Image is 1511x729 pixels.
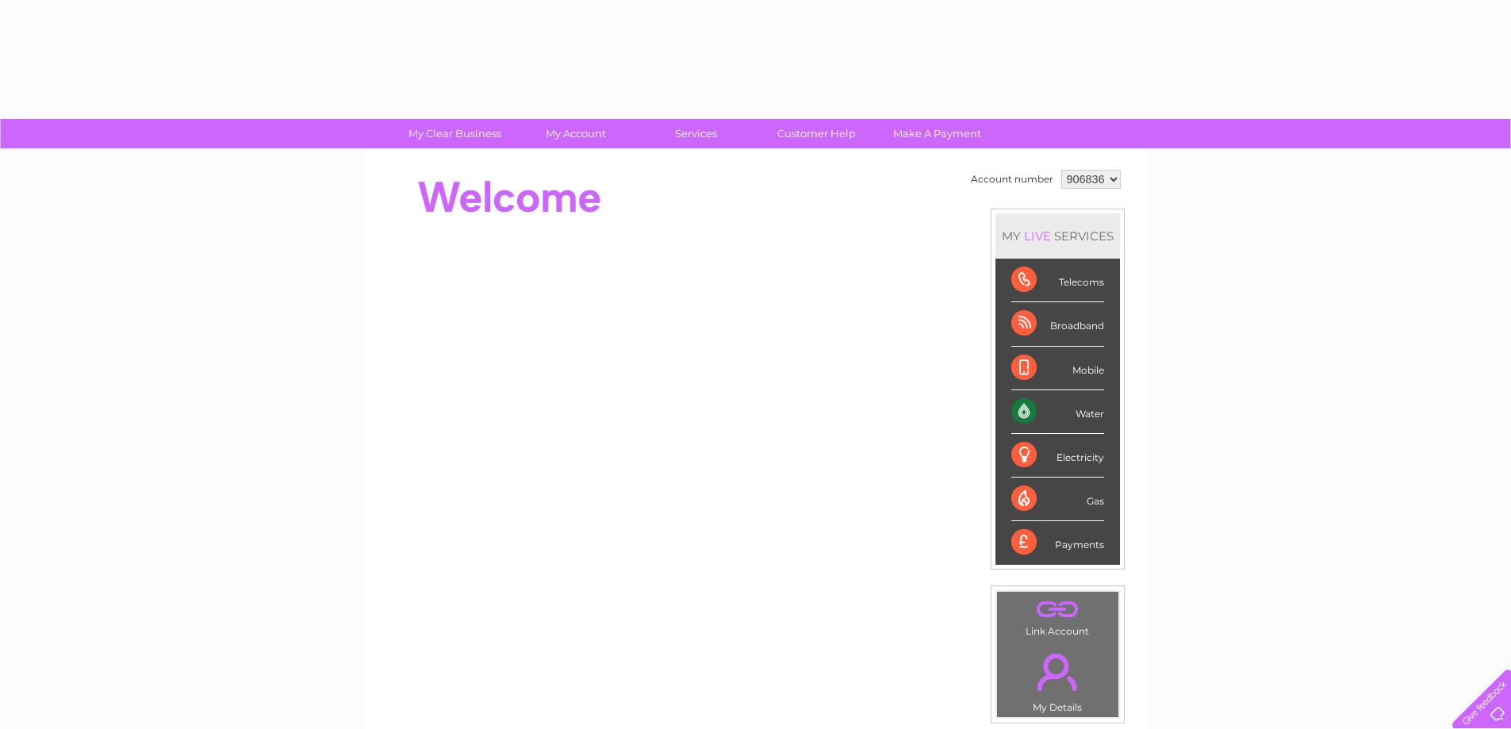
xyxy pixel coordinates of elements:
[389,119,520,148] a: My Clear Business
[510,119,641,148] a: My Account
[1001,596,1114,623] a: .
[1001,644,1114,700] a: .
[631,119,761,148] a: Services
[995,213,1120,259] div: MY SERVICES
[967,166,1057,193] td: Account number
[1021,228,1054,244] div: LIVE
[1011,347,1104,390] div: Mobile
[872,119,1003,148] a: Make A Payment
[1011,390,1104,434] div: Water
[1011,478,1104,521] div: Gas
[996,640,1119,718] td: My Details
[1011,434,1104,478] div: Electricity
[996,591,1119,641] td: Link Account
[751,119,882,148] a: Customer Help
[1011,259,1104,302] div: Telecoms
[1011,302,1104,346] div: Broadband
[1011,521,1104,564] div: Payments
